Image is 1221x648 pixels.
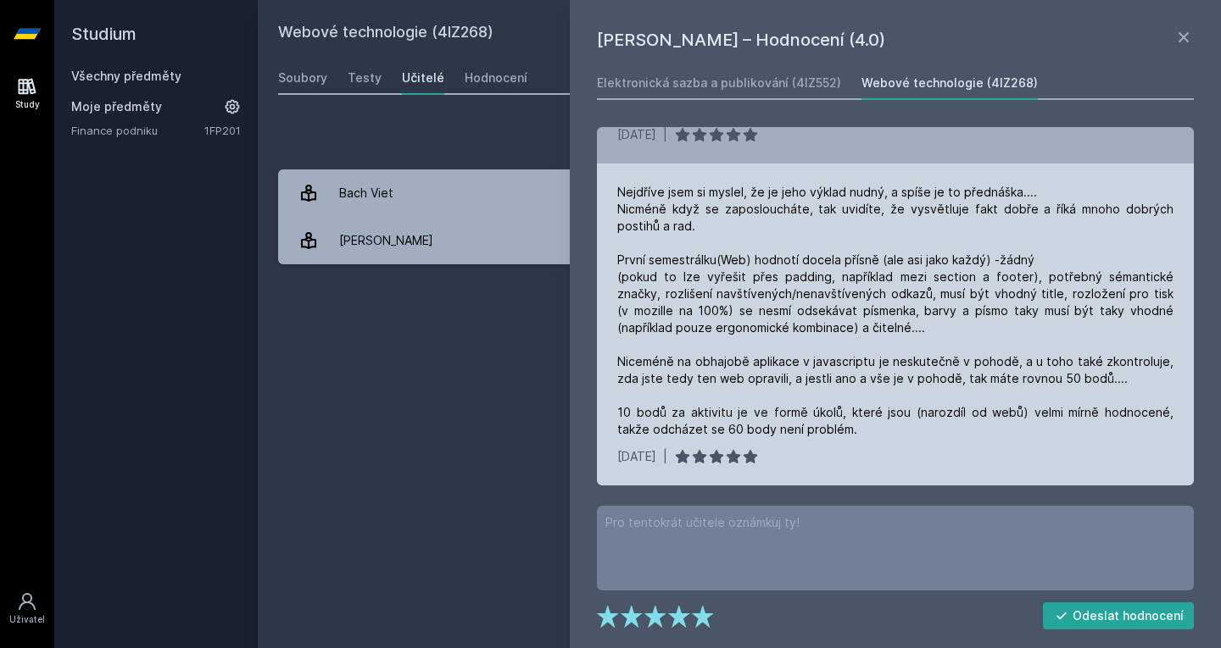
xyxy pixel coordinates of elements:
[402,61,444,95] a: Učitelé
[15,98,40,111] div: Study
[71,69,181,83] a: Všechny předměty
[278,169,1201,217] a: Bach Viet 8 hodnocení 2.3
[465,61,527,95] a: Hodnocení
[71,122,204,139] a: Finance podniku
[278,217,1201,264] a: [PERSON_NAME] 4 hodnocení 4.0
[348,61,382,95] a: Testy
[3,68,51,119] a: Study
[348,69,382,86] div: Testy
[339,224,433,258] div: [PERSON_NAME]
[465,69,527,86] div: Hodnocení
[278,69,327,86] div: Soubory
[204,124,241,137] a: 1FP201
[71,98,162,115] span: Moje předměty
[339,176,393,210] div: Bach Viet
[663,126,667,143] div: |
[278,61,327,95] a: Soubory
[617,184,1174,438] div: Nejdříve jsem si myslel, že je jeho výklad nudný, a spíše je to přednáška.... Nicméně když se zap...
[278,20,1011,47] h2: Webové technologie (4IZ268)
[402,69,444,86] div: Učitelé
[617,126,656,143] div: [DATE]
[9,613,45,626] div: Uživatel
[3,583,51,634] a: Uživatel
